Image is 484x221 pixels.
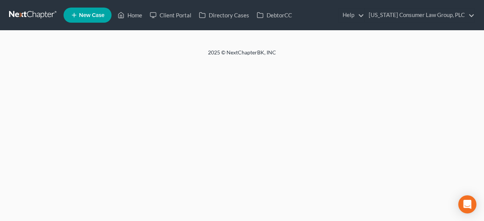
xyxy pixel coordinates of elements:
[253,8,296,22] a: DebtorCC
[146,8,195,22] a: Client Portal
[26,49,458,62] div: 2025 © NextChapterBK, INC
[195,8,253,22] a: Directory Cases
[458,195,476,213] div: Open Intercom Messenger
[365,8,475,22] a: [US_STATE] Consumer Law Group, PLC
[64,8,112,23] new-legal-case-button: New Case
[339,8,364,22] a: Help
[114,8,146,22] a: Home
